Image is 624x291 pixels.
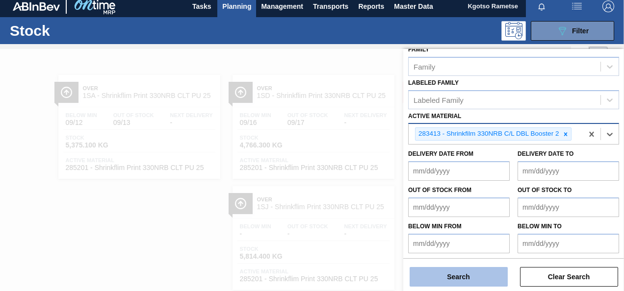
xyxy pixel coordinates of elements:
span: Management [261,0,303,12]
label: Below Min from [408,223,462,230]
img: Logout [602,0,614,12]
input: mm/dd/yyyy [518,234,619,253]
label: Labeled Family [408,79,459,86]
label: Delivery Date from [408,150,473,157]
input: mm/dd/yyyy [408,234,510,253]
input: mm/dd/yyyy [408,197,510,217]
span: Master Data [394,0,433,12]
label: Active Material [408,113,461,120]
input: mm/dd/yyyy [408,161,510,181]
img: TNhmsLtSVTkK8tSr43FrP2fwEKptu5GPRR3wAAAABJRU5ErkJggg== [13,2,60,11]
span: Planning [222,0,251,12]
input: mm/dd/yyyy [518,197,619,217]
input: mm/dd/yyyy [518,161,619,181]
div: Family [414,62,435,71]
div: Card Vision [589,47,608,65]
span: Reports [358,0,384,12]
span: Tasks [191,0,212,12]
button: Filter [531,21,614,41]
h1: Stock [10,25,145,36]
span: Filter [572,27,589,35]
div: List Vision [571,47,589,65]
label: Out of Stock from [408,187,471,194]
div: Labeled Family [414,96,464,104]
label: Out of Stock to [518,187,572,194]
label: Family [408,46,429,53]
label: Delivery Date to [518,150,573,157]
label: Below Min to [518,223,562,230]
div: Programming: no user selected [501,21,526,41]
img: userActions [571,0,583,12]
div: 283413 - Shrinkfilm 330NRB C/L DBL Booster 2 [416,128,560,140]
span: Transports [313,0,348,12]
